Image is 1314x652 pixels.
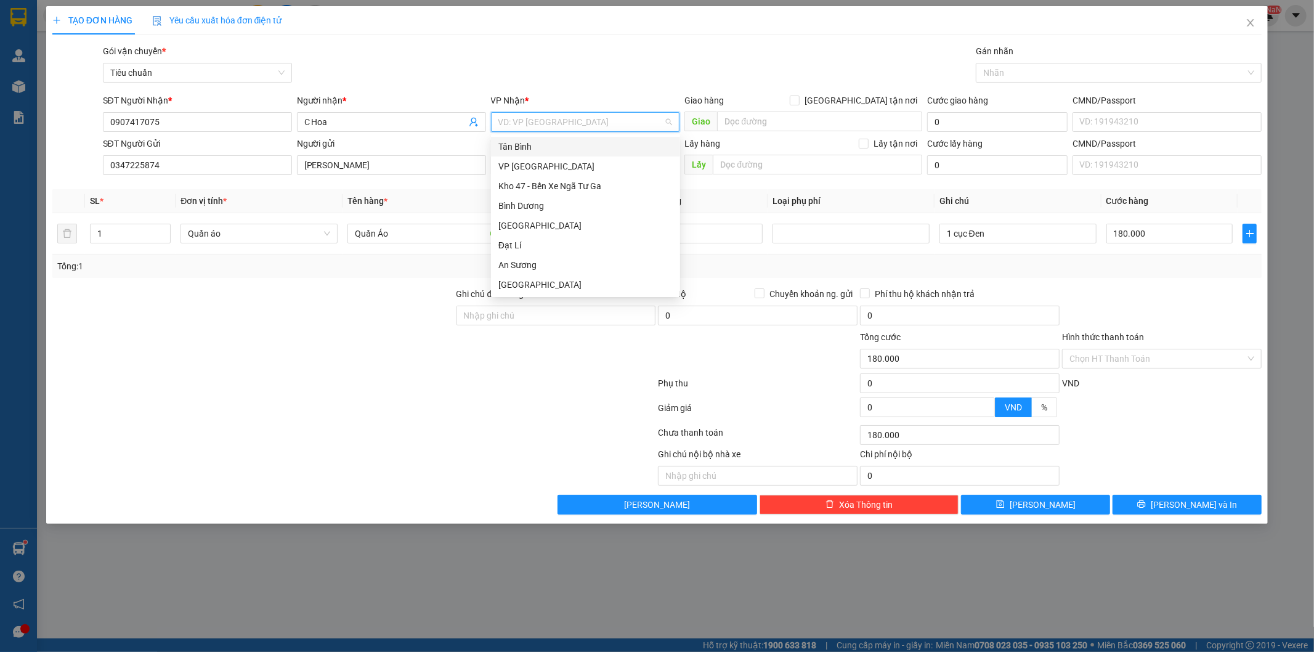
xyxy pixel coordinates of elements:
[996,500,1005,510] span: save
[498,160,673,173] div: VP [GEOGRAPHIC_DATA]
[657,426,859,447] div: Chưa thanh toán
[456,289,524,299] label: Ghi chú đơn hàng
[180,196,227,206] span: Đơn vị tính
[491,96,525,105] span: VP Nhận
[498,140,673,153] div: Tân Bình
[1010,498,1076,511] span: [PERSON_NAME]
[498,199,673,213] div: Bình Dương
[498,179,673,193] div: Kho 47 - Bến Xe Ngã Tư Ga
[1243,224,1257,243] button: plus
[347,224,505,243] input: VD: Bàn, Ghế
[469,117,479,127] span: user-add
[1246,18,1255,28] span: close
[1233,6,1268,41] button: Close
[152,15,282,25] span: Yêu cầu xuất hóa đơn điện tử
[1106,196,1149,206] span: Cước hàng
[764,287,858,301] span: Chuyển khoản ng. gửi
[52,16,61,25] span: plus
[90,196,100,206] span: SL
[347,196,387,206] span: Tên hàng
[491,275,680,295] div: Hòa Đông
[658,289,686,299] span: Thu Hộ
[1151,498,1237,511] span: [PERSON_NAME] và In
[491,235,680,255] div: Đạt Lí
[103,137,292,150] div: SĐT Người Gửi
[498,238,673,252] div: Đạt Lí
[491,196,680,216] div: Bình Dương
[491,176,680,196] div: Kho 47 - Bến Xe Ngã Tư Ga
[839,498,893,511] span: Xóa Thông tin
[103,94,292,107] div: SĐT Người Nhận
[657,401,859,423] div: Giảm giá
[52,15,132,25] span: TẠO ĐƠN HÀNG
[684,155,713,174] span: Lấy
[491,137,680,157] div: Tân Bình
[927,155,1068,175] input: Cước lấy hàng
[624,498,690,511] span: [PERSON_NAME]
[684,139,720,149] span: Lấy hàng
[68,47,152,79] span: HBT1508250226 -
[713,155,922,174] input: Dọc đường
[1005,402,1022,412] span: VND
[1137,500,1146,510] span: printer
[103,46,166,56] span: Gói vận chuyển
[79,69,151,79] span: 21:14:44 [DATE]
[68,58,152,79] span: duchai.tienoanh - In:
[1073,94,1262,107] div: CMND/Passport
[110,63,285,82] span: Tiêu chuẩn
[658,447,858,466] div: Ghi chú nội bộ nhà xe
[939,224,1097,243] input: Ghi Chú
[927,96,988,105] label: Cước giao hàng
[57,259,507,273] div: Tổng: 1
[636,224,763,243] input: 0
[498,278,673,291] div: [GEOGRAPHIC_DATA]
[684,96,724,105] span: Giao hàng
[717,112,922,131] input: Dọc đường
[491,255,680,275] div: An Sương
[57,224,77,243] button: delete
[297,137,486,150] div: Người gửi
[1073,137,1262,150] div: CMND/Passport
[188,224,330,243] span: Quần áo
[976,46,1013,56] label: Gán nhãn
[961,495,1110,515] button: save[PERSON_NAME]
[935,189,1101,213] th: Ghi chú
[800,94,922,107] span: [GEOGRAPHIC_DATA] tận nơi
[90,7,158,20] span: Hai Bà Trưng
[860,332,901,342] span: Tổng cước
[456,306,656,325] input: Ghi chú đơn hàng
[927,112,1068,132] input: Cước giao hàng
[768,189,935,213] th: Loại phụ phí
[1041,402,1047,412] span: %
[825,500,834,510] span: delete
[760,495,959,515] button: deleteXóa Thông tin
[1062,332,1144,342] label: Hình thức thanh toán
[152,16,162,26] img: icon
[491,216,680,235] div: Thủ Đức
[860,447,1060,466] div: Chi phí nội bộ
[558,495,757,515] button: [PERSON_NAME]
[1113,495,1262,515] button: printer[PERSON_NAME] và In
[498,219,673,232] div: [GEOGRAPHIC_DATA]
[68,7,158,20] span: Gửi:
[657,377,859,398] div: Phụ thu
[870,287,979,301] span: Phí thu hộ khách nhận trả
[658,466,858,486] input: Nhập ghi chú
[297,94,486,107] div: Người nhận
[1062,378,1079,388] span: VND
[498,258,673,272] div: An Sương
[491,157,680,176] div: VP Đà Lạt
[1243,229,1256,238] span: plus
[684,112,717,131] span: Giao
[869,137,922,150] span: Lấy tận nơi
[25,87,163,153] strong: Nhận:
[927,139,983,149] label: Cước lấy hàng
[68,23,131,44] span: C PHƯƠNG - 0347225874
